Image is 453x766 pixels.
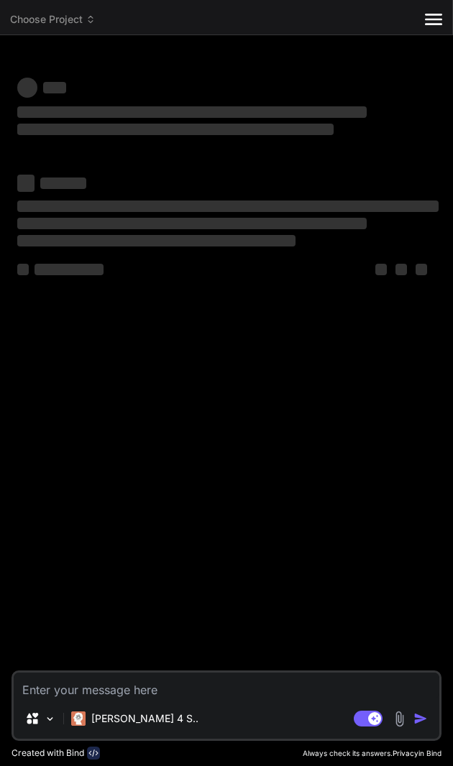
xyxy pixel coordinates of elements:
span: ‌ [43,82,66,93]
span: ‌ [395,264,407,275]
img: icon [413,711,428,726]
span: ‌ [17,78,37,98]
span: ‌ [17,200,439,212]
span: ‌ [17,175,35,192]
span: Privacy [393,749,418,757]
img: attachment [391,711,408,727]
p: Always check its answers. in Bind [303,748,441,759]
span: ‌ [40,177,86,189]
img: Claude 4 Sonnet [71,711,86,726]
img: Pick Models [44,713,56,725]
span: ‌ [35,264,104,275]
p: Created with Bind [12,747,84,759]
img: bind-logo [87,747,100,760]
span: Choose Project [10,12,96,27]
span: ‌ [375,264,387,275]
span: ‌ [17,235,296,246]
span: ‌ [17,264,29,275]
span: ‌ [17,218,367,229]
p: [PERSON_NAME] 4 S.. [91,711,198,726]
span: ‌ [416,264,427,275]
span: ‌ [17,106,367,118]
span: ‌ [17,124,334,135]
